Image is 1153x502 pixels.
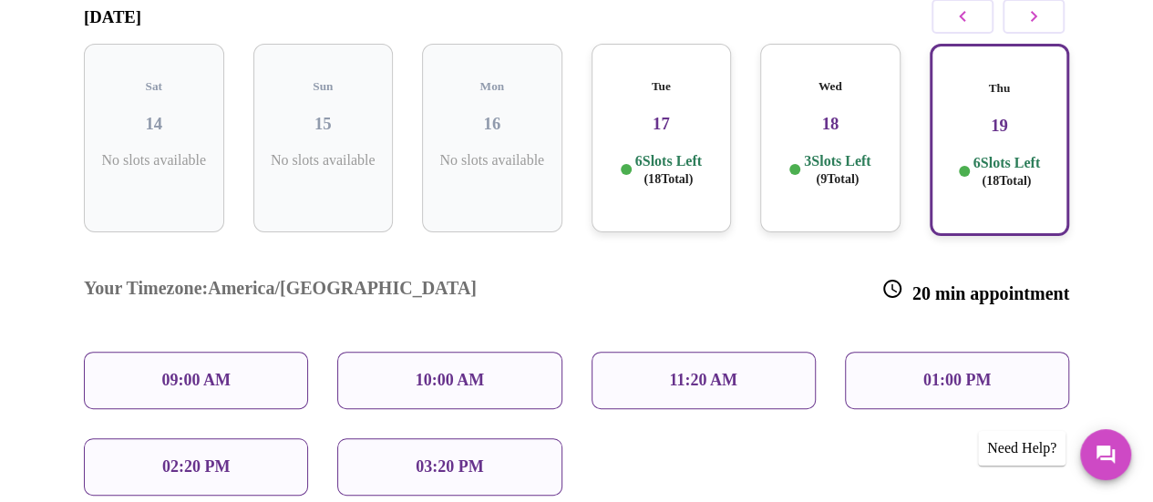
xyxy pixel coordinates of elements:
[816,172,859,186] span: ( 9 Total)
[437,114,548,134] h3: 16
[881,278,1069,304] h3: 20 min appointment
[416,371,485,390] p: 10:00 AM
[268,114,379,134] h3: 15
[775,79,886,94] h5: Wed
[946,81,1054,96] h5: Thu
[635,152,702,188] p: 6 Slots Left
[84,7,141,27] h3: [DATE]
[973,154,1040,190] p: 6 Slots Left
[982,174,1031,188] span: ( 18 Total)
[669,371,737,390] p: 11:20 AM
[643,172,693,186] span: ( 18 Total)
[161,371,231,390] p: 09:00 AM
[775,114,886,134] h3: 18
[98,79,210,94] h5: Sat
[978,431,1065,466] div: Need Help?
[437,79,548,94] h5: Mon
[416,457,483,476] p: 03:20 PM
[162,457,230,476] p: 02:20 PM
[804,152,870,188] p: 3 Slots Left
[946,116,1054,136] h3: 19
[84,278,477,304] h3: Your Timezone: America/[GEOGRAPHIC_DATA]
[606,114,717,134] h3: 17
[268,79,379,94] h5: Sun
[268,152,379,169] p: No slots available
[98,152,210,169] p: No slots available
[606,79,717,94] h5: Tue
[1080,429,1131,480] button: Messages
[923,371,991,390] p: 01:00 PM
[98,114,210,134] h3: 14
[437,152,548,169] p: No slots available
